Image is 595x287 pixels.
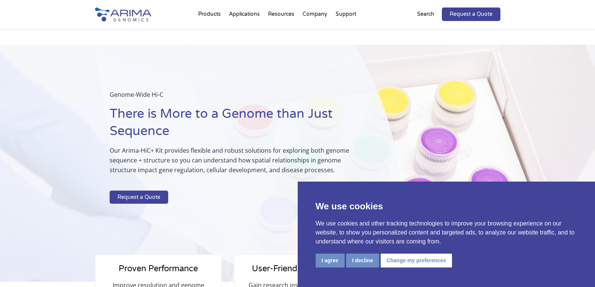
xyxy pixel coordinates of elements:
button: Change my preferences [381,254,452,267]
h1: There is More to a Genome than Just Sequence [110,105,363,146]
button: I agree [316,254,345,267]
button: I decline [346,254,379,267]
p: Search [417,9,434,19]
a: Request a Quote [442,8,500,21]
p: We use cookies [316,200,577,213]
p: Our Arima-HiC+ Kit provides flexible and robust solutions for exploring both genome sequence + st... [110,146,363,181]
p: We use cookies and other tracking technologies to improve your browsing experience on our website... [316,219,577,246]
img: Arima-Genomics-logo [95,8,151,21]
span: User-Friendly Workflow [252,264,343,273]
p: Genome-Wide Hi-C [110,90,363,105]
span: Proven Performance [119,264,198,273]
a: Request a Quote [110,191,168,204]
